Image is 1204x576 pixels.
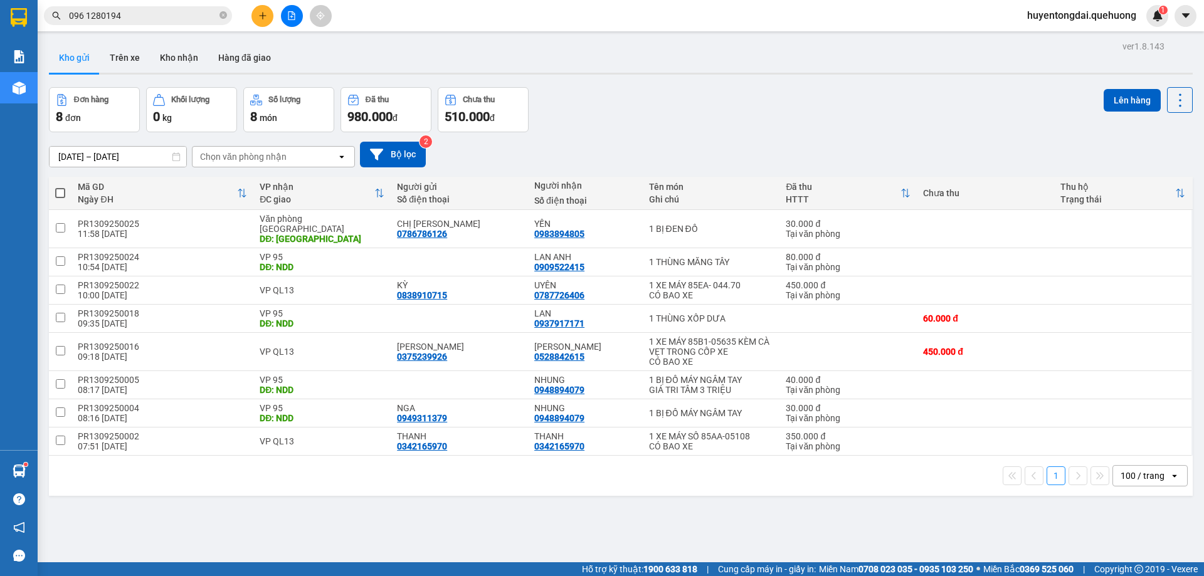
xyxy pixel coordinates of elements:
[78,352,247,362] div: 09:18 [DATE]
[534,385,584,395] div: 0948894079
[786,229,911,239] div: Tại văn phòng
[260,308,384,318] div: VP 95
[534,342,636,352] div: ĐỖ VĂN LONG
[534,352,584,362] div: 0528842615
[260,113,277,123] span: món
[1134,565,1143,573] span: copyright
[1060,194,1175,204] div: Trạng thái
[78,194,237,204] div: Ngày ĐH
[649,337,774,357] div: 1 XE MÁY 85B1-05635 KÈM CÀ VẸT TRONG CỐP XE
[463,95,495,104] div: Chưa thu
[786,413,911,423] div: Tại văn phòng
[78,403,247,413] div: PR1309250004
[397,219,522,229] div: CHỊ HÀ
[260,375,384,385] div: VP 95
[438,87,529,132] button: Chưa thu510.000đ
[13,50,26,63] img: solution-icon
[649,441,774,451] div: CÓ BAO XE
[786,280,911,290] div: 450.000 đ
[397,280,522,290] div: KỲ
[779,177,917,210] th: Toggle SortBy
[260,182,374,192] div: VP nhận
[397,403,522,413] div: NGA
[281,5,303,27] button: file-add
[534,413,584,423] div: 0948894079
[260,436,384,446] div: VP QL13
[393,113,398,123] span: đ
[1017,8,1146,23] span: huyentongdai.quehuong
[649,280,774,290] div: 1 XE MÁY 85EA- 044.70
[786,403,911,413] div: 30.000 đ
[1122,39,1164,53] div: ver 1.8.143
[649,290,774,300] div: CÓ BAO XE
[649,375,774,385] div: 1 BỊ ĐỒ MÁY NGÂM TAY
[420,135,432,148] sup: 2
[786,385,911,395] div: Tại văn phòng
[534,431,636,441] div: THANH
[49,87,140,132] button: Đơn hàng8đơn
[1121,469,1164,482] div: 100 / trang
[78,252,247,262] div: PR1309250024
[13,81,26,95] img: warehouse-icon
[923,188,1048,198] div: Chưa thu
[260,413,384,423] div: DĐ: NDD
[397,290,447,300] div: 0838910715
[397,431,522,441] div: THANH
[582,562,697,576] span: Hỗ trợ kỹ thuật:
[243,87,334,132] button: Số lượng8món
[78,229,247,239] div: 11:58 [DATE]
[71,177,253,210] th: Toggle SortBy
[534,181,636,191] div: Người nhận
[347,109,393,124] span: 980.000
[78,318,247,328] div: 09:35 [DATE]
[260,385,384,395] div: DĐ: NDD
[397,413,447,423] div: 0949311379
[983,562,1074,576] span: Miền Bắc
[1161,6,1165,14] span: 1
[786,219,911,229] div: 30.000 đ
[100,43,150,73] button: Trên xe
[649,408,774,418] div: 1 BỊ ĐỒ MÁY NGÂM TAY
[78,308,247,318] div: PR1309250018
[649,182,774,192] div: Tên món
[397,342,522,352] div: ĐỖ VĂN XUÂN
[1180,10,1191,21] span: caret-down
[50,147,186,167] input: Select a date range.
[13,493,25,505] span: question-circle
[1054,177,1191,210] th: Toggle SortBy
[310,5,332,27] button: aim
[253,177,391,210] th: Toggle SortBy
[78,280,247,290] div: PR1309250022
[11,8,27,27] img: logo-vxr
[858,564,973,574] strong: 0708 023 035 - 0935 103 250
[78,182,237,192] div: Mã GD
[78,375,247,385] div: PR1309250005
[287,11,296,20] span: file-add
[534,375,636,385] div: NHUNG
[153,109,160,124] span: 0
[1159,6,1168,14] sup: 1
[397,229,447,239] div: 0786786126
[397,352,447,362] div: 0375239926
[786,262,911,272] div: Tại văn phòng
[786,441,911,451] div: Tại văn phòng
[24,463,28,466] sup: 1
[74,95,108,104] div: Đơn hàng
[397,441,447,451] div: 0342165970
[397,182,522,192] div: Người gửi
[534,229,584,239] div: 0983894805
[52,11,61,20] span: search
[258,11,267,20] span: plus
[1083,562,1085,576] span: |
[78,290,247,300] div: 10:00 [DATE]
[786,194,900,204] div: HTTT
[260,194,374,204] div: ĐC giao
[976,567,980,572] span: ⚪️
[65,113,81,123] span: đơn
[219,10,227,22] span: close-circle
[13,521,25,533] span: notification
[1020,564,1074,574] strong: 0369 525 060
[219,11,227,19] span: close-circle
[649,257,774,267] div: 1 THÙNG MĂNG TÂY
[534,441,584,451] div: 0342165970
